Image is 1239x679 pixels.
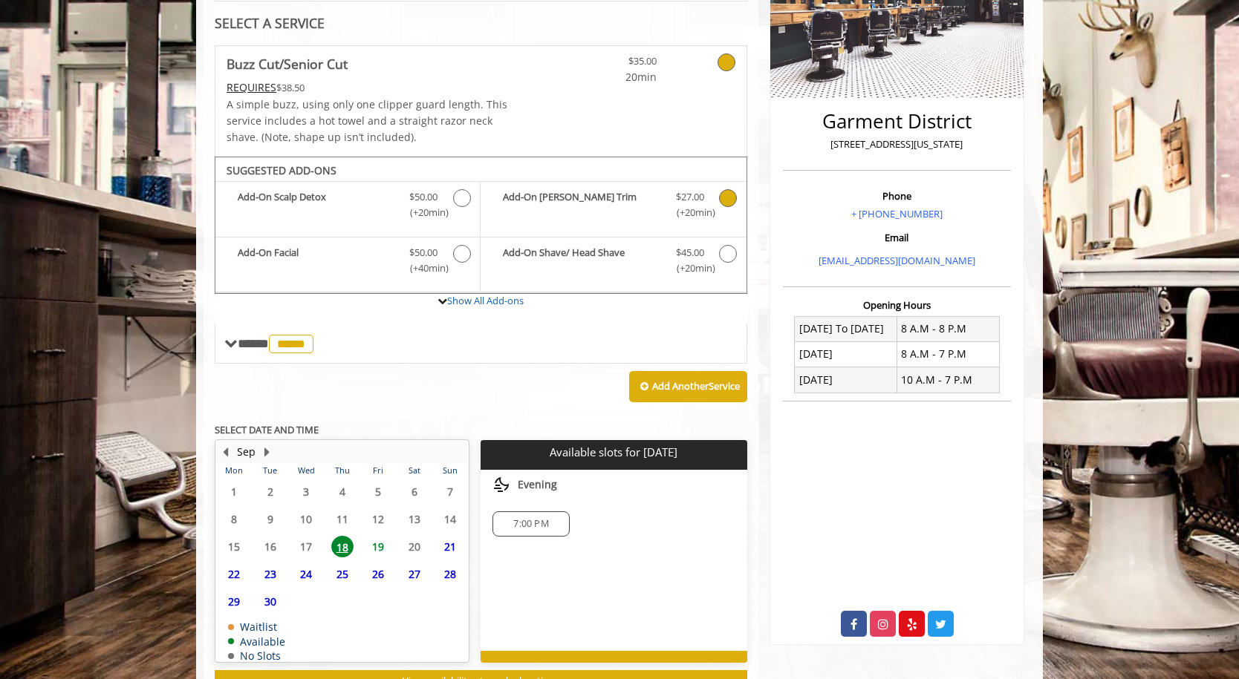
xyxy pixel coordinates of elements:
a: $35.00 [569,46,657,85]
td: Select day24 [288,560,324,588]
h2: Garment District [787,111,1007,132]
td: Select day22 [216,560,252,588]
span: 22 [223,563,245,585]
span: $50.00 [409,245,438,260]
span: $27.00 [676,189,704,205]
span: Evening [518,479,557,491]
h3: Phone [787,191,1007,201]
td: Available [228,636,285,647]
label: Add-On Facial [223,245,472,280]
span: $45.00 [676,245,704,260]
b: Add Another Service [652,379,740,393]
td: Waitlist [228,621,285,632]
span: (+20min ) [668,260,712,276]
span: 21 [439,536,461,557]
th: Mon [216,463,252,478]
td: Select day18 [324,533,360,560]
div: 7:00 PM [492,511,569,537]
b: SUGGESTED ADD-ONS [227,163,336,177]
td: Select day30 [252,588,287,615]
p: Available slots for [DATE] [487,446,741,459]
div: Buzz Cut/Senior Cut Add-onS [215,157,747,295]
td: Select day26 [360,560,396,588]
label: Add-On Scalp Detox [223,189,472,224]
button: Add AnotherService [629,371,747,402]
th: Wed [288,463,324,478]
span: 28 [439,563,461,585]
td: 8 A.M - 7 P.M [897,341,999,367]
button: Sep [237,444,256,460]
span: $50.00 [409,189,438,205]
span: 27 [403,563,426,585]
td: 8 A.M - 8 P.M [897,316,999,341]
td: Select day25 [324,560,360,588]
img: evening slots [492,476,510,493]
a: Show All Add-ons [447,294,524,307]
h3: Opening Hours [783,300,1011,310]
td: Select day27 [396,560,432,588]
td: Select day28 [432,560,469,588]
span: This service needs some Advance to be paid before we block your appointment [227,80,276,94]
span: 24 [295,563,317,585]
p: [STREET_ADDRESS][US_STATE] [787,137,1007,152]
td: Select day19 [360,533,396,560]
span: 30 [259,591,282,612]
h3: Email [787,232,1007,243]
span: 18 [331,536,354,557]
td: [DATE] [795,341,897,367]
td: Select day23 [252,560,287,588]
span: (+20min ) [402,205,446,220]
td: 10 A.M - 7 P.M [897,367,999,393]
span: 25 [331,563,354,585]
label: Add-On Shave/ Head Shave [488,245,738,280]
div: SELECT A SERVICE [215,16,747,30]
span: 26 [367,563,389,585]
b: Add-On Facial [238,245,394,276]
th: Sat [396,463,432,478]
div: $38.50 [227,79,525,96]
span: (+20min ) [668,205,712,220]
td: Select day21 [432,533,469,560]
label: Add-On Beard Trim [488,189,738,224]
button: Previous Month [219,444,231,460]
td: [DATE] [795,367,897,393]
span: (+40min ) [402,260,446,276]
b: Buzz Cut/Senior Cut [227,53,348,74]
b: Add-On [PERSON_NAME] Trim [503,189,660,220]
b: Add-On Scalp Detox [238,189,394,220]
span: 7:00 PM [513,518,548,530]
span: 23 [259,563,282,585]
span: 19 [367,536,389,557]
b: SELECT DATE AND TIME [215,423,319,436]
span: 20min [569,69,657,85]
p: A simple buzz, using only one clipper guard length. This service includes a hot towel and a strai... [227,96,525,146]
th: Sun [432,463,469,478]
button: Next Month [261,444,273,460]
th: Tue [252,463,287,478]
th: Thu [324,463,360,478]
b: Add-On Shave/ Head Shave [503,245,660,276]
td: [DATE] To [DATE] [795,316,897,341]
td: No Slots [228,650,285,661]
span: 29 [223,591,245,612]
a: + [PHONE_NUMBER] [851,207,943,220]
td: Select day29 [216,588,252,615]
th: Fri [360,463,396,478]
a: [EMAIL_ADDRESS][DOMAIN_NAME] [819,254,975,267]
